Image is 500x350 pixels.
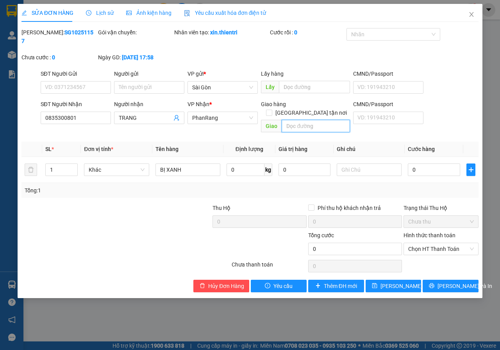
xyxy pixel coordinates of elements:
[467,167,475,173] span: plus
[25,163,37,176] button: delete
[84,146,113,152] span: Đơn vị tính
[273,282,293,290] span: Yêu cầu
[126,10,132,16] span: picture
[208,282,244,290] span: Hủy Đơn Hàng
[187,101,209,107] span: VP Nhận
[236,146,263,152] span: Định lượng
[155,163,220,176] input: VD: Bàn, Ghế
[52,54,55,60] b: 0
[98,28,173,37] div: Gói vận chuyển:
[174,28,268,37] div: Nhân viên tạo:
[48,11,77,48] b: Gửi khách hàng
[89,164,144,176] span: Khác
[251,280,307,292] button: exclamation-circleYêu cầu
[155,146,179,152] span: Tên hàng
[337,163,402,176] input: Ghi Chú
[45,146,52,152] span: SL
[461,4,482,26] button: Close
[210,29,237,36] b: xin.thientri
[66,37,107,47] li: (c) 2017
[114,69,184,78] div: Người gửi
[408,146,435,152] span: Cước hàng
[404,232,455,238] label: Hình thức thanh toán
[86,10,114,16] span: Lịch sử
[21,28,96,45] div: [PERSON_NAME]:
[380,282,443,290] span: [PERSON_NAME] thay đổi
[353,69,423,78] div: CMND/Passport
[353,100,423,108] div: CMND/Passport
[265,283,270,289] span: exclamation-circle
[184,10,190,16] img: icon
[184,10,266,16] span: Yêu cầu xuất hóa đơn điện tử
[468,11,475,18] span: close
[21,53,96,62] div: Chưa cước :
[279,81,350,93] input: Dọc đường
[21,10,27,16] span: edit
[10,50,35,74] b: Thiện Trí
[408,216,474,227] span: Chưa thu
[21,10,73,16] span: SỬA ĐƠN HÀNG
[41,100,111,108] div: SĐT Người Nhận
[272,108,350,117] span: [GEOGRAPHIC_DATA] tận nơi
[41,69,111,78] div: SĐT Người Gửi
[264,163,272,176] span: kg
[437,282,492,290] span: [PERSON_NAME] và In
[25,186,194,195] div: Tổng: 1
[86,10,91,16] span: clock-circle
[404,204,479,212] div: Trạng thái Thu Hộ
[126,10,171,16] span: Ảnh kiện hàng
[308,232,334,238] span: Tổng cước
[193,280,249,292] button: deleteHủy Đơn Hàng
[366,280,421,292] button: save[PERSON_NAME] thay đổi
[261,81,279,93] span: Lấy
[200,283,205,289] span: delete
[98,53,173,62] div: Ngày GD:
[282,120,350,132] input: Dọc đường
[261,71,284,77] span: Lấy hàng
[85,10,104,28] img: logo.jpg
[261,101,286,107] span: Giao hàng
[192,112,253,124] span: PhanRang
[429,283,434,289] span: printer
[270,28,345,37] div: Cước rồi :
[279,146,307,152] span: Giá trị hàng
[173,115,180,121] span: user-add
[423,280,479,292] button: printer[PERSON_NAME] và In
[192,82,253,93] span: Sài Gòn
[212,205,230,211] span: Thu Hộ
[314,204,384,212] span: Phí thu hộ khách nhận trả
[466,163,475,176] button: plus
[315,283,321,289] span: plus
[294,29,297,36] b: 0
[122,54,154,60] b: [DATE] 17:58
[324,282,357,290] span: Thêm ĐH mới
[66,30,107,36] b: [DOMAIN_NAME]
[334,142,405,157] th: Ghi chú
[114,100,184,108] div: Người nhận
[187,69,258,78] div: VP gửi
[408,243,474,255] span: Chọn HT Thanh Toán
[231,260,307,274] div: Chưa thanh toán
[372,283,377,289] span: save
[261,120,282,132] span: Giao
[308,280,364,292] button: plusThêm ĐH mới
